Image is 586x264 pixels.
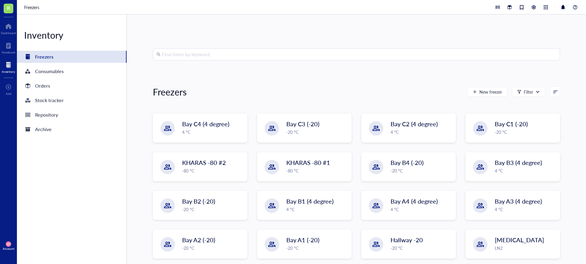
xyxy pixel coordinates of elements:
div: -20 °C [286,245,348,251]
span: Bay A4 (4 degree) [391,197,438,205]
a: Freezers [24,4,40,11]
button: New freezer [468,87,507,97]
div: 4 °C [391,206,452,213]
div: -20 °C [495,129,556,135]
div: -20 °C [391,167,452,174]
a: Stock tracker [17,94,127,106]
div: Consumables [35,67,64,76]
div: Account [3,247,14,250]
div: Add [6,92,11,95]
div: Filter [524,89,533,95]
div: -20 °C [391,245,452,251]
span: Bay C2 (4 degree) [391,120,438,128]
span: Bay A1 (-20) [286,236,319,244]
div: Freezers [35,53,53,61]
span: [MEDICAL_DATA] [495,236,544,244]
div: Freezers [153,86,187,98]
span: Bay B1 (4 degree) [286,197,333,205]
a: Consumables [17,65,127,77]
div: Inventory [17,29,127,41]
div: Notebook [2,50,15,54]
div: Dashboard [1,31,16,35]
div: Inventory [2,70,15,73]
span: Bay B3 (4 degree) [495,158,542,167]
span: New freezer [479,89,502,94]
span: Bay A2 (-20) [182,236,215,244]
div: 4 °C [182,129,243,135]
div: -20 °C [286,129,348,135]
div: 4 °C [495,167,556,174]
div: -80 °C [286,167,348,174]
div: -80 °C [182,167,243,174]
a: Freezers [17,51,127,63]
span: Bay C4 (4 degree) [182,120,229,128]
div: Repository [35,111,58,119]
span: Bay B2 (-20) [182,197,215,205]
span: Bay B4 (-20) [391,158,423,167]
span: KHARAS -80 #1 [286,158,330,167]
span: Bay C1 (-20) [495,120,528,128]
div: LN2 [495,245,556,251]
span: K [7,4,10,11]
div: 4 °C [495,206,556,213]
a: Archive [17,123,127,135]
span: Bay A3 (4 degree) [495,197,542,205]
span: XX [7,243,10,245]
a: Inventory [2,60,15,73]
a: Notebook [2,41,15,54]
div: 4 °C [286,206,348,213]
div: -20 °C [182,206,243,213]
span: Hallway -20 [391,236,423,244]
span: Bay C3 (-20) [286,120,319,128]
div: 4 °C [391,129,452,135]
div: Archive [35,125,52,134]
a: Repository [17,109,127,121]
div: Stock tracker [35,96,64,105]
a: Dashboard [1,21,16,35]
span: KHARAS -80 #2 [182,158,226,167]
div: -20 °C [182,245,243,251]
a: Orders [17,80,127,92]
div: Orders [35,82,50,90]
